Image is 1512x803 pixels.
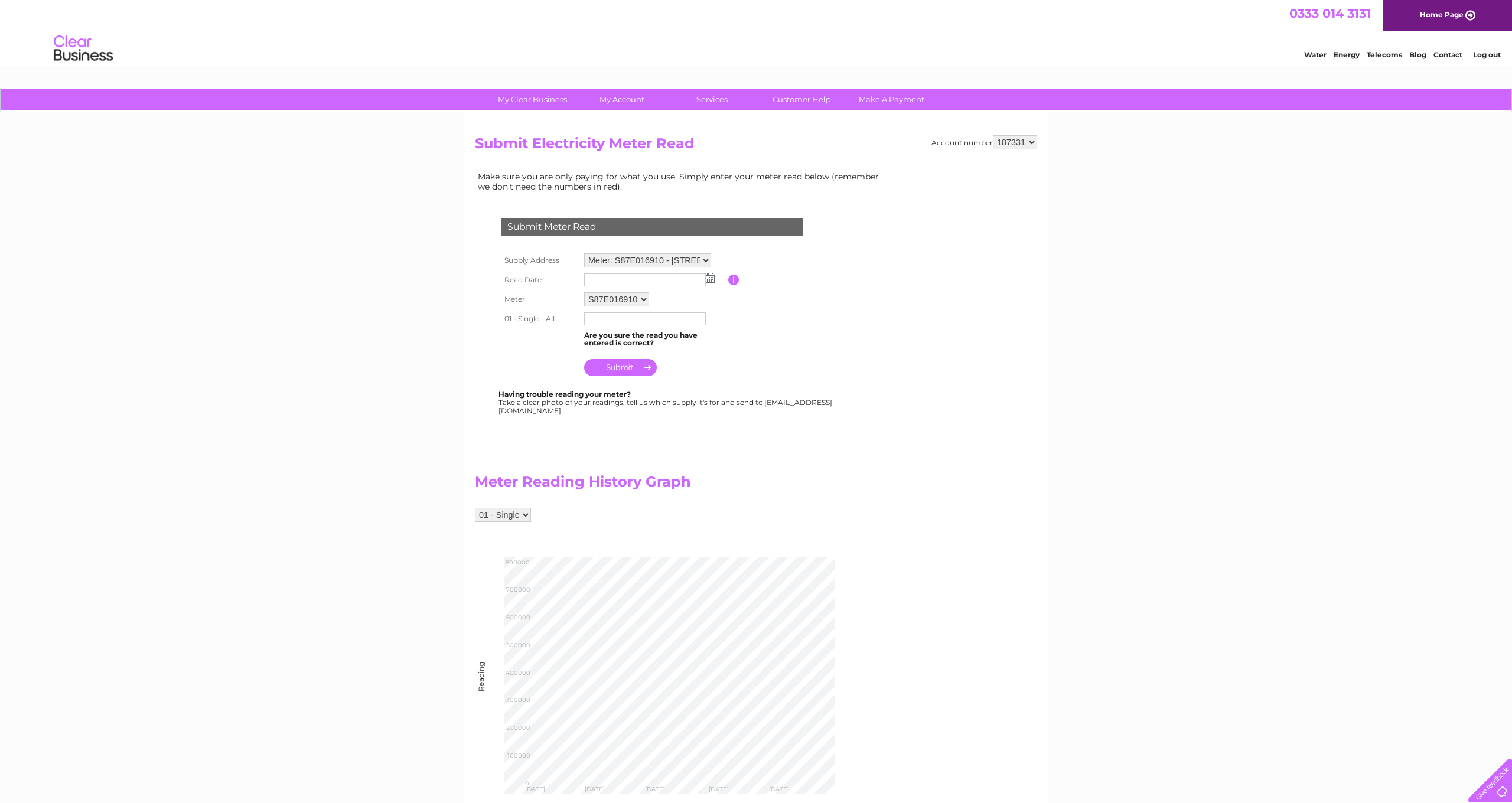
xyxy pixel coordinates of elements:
a: Contact [1433,50,1462,59]
div: Reading [477,679,485,691]
th: Supply Address [498,250,581,270]
td: Make sure you are only paying for what you use. Simply enter your meter read below (remember we d... [475,169,888,194]
a: 0333 014 3131 [1289,6,1371,21]
div: Account number [931,135,1037,149]
div: Take a clear photo of your readings, tell us which supply it's for and send to [EMAIL_ADDRESS][DO... [498,390,834,414]
a: Make A Payment [843,89,940,110]
a: Log out [1473,50,1501,59]
b: Having trouble reading your meter? [498,390,631,399]
th: Read Date [498,270,581,289]
a: Water [1304,50,1327,59]
a: Customer Help [753,89,850,110]
div: Clear Business is a trading name of Verastar Limited (registered in [GEOGRAPHIC_DATA] No. 3667643... [478,6,1036,57]
td: Are you sure the read you have entered is correct? [581,328,728,351]
th: Meter [498,289,581,309]
a: Blog [1409,50,1426,59]
img: ... [706,273,715,283]
h2: Submit Electricity Meter Read [475,135,1037,158]
input: Information [728,275,739,285]
th: 01 - Single - All [498,309,581,328]
a: My Account [573,89,671,110]
input: Submit [584,359,657,376]
a: Services [663,89,761,110]
img: logo.png [53,31,113,67]
a: Energy [1334,50,1360,59]
a: Telecoms [1367,50,1402,59]
a: My Clear Business [484,89,581,110]
div: Submit Meter Read [501,218,803,236]
h2: Meter Reading History Graph [475,474,888,496]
